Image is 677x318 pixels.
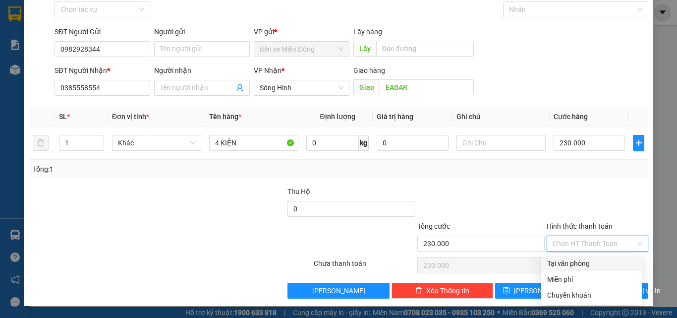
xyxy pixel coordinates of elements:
span: plus [633,139,644,147]
div: SĐT Người Gửi [55,26,150,37]
span: Cước hàng [554,113,588,121]
span: Xóa Thông tin [426,285,469,296]
span: [PERSON_NAME] [312,285,365,296]
span: Khác [118,135,195,150]
div: VP Đắk Lắk [71,8,140,32]
button: save[PERSON_NAME] [495,283,571,299]
div: Người gửi [154,26,250,37]
div: Bến xe Miền Đông [8,8,64,32]
span: user-add [236,84,244,92]
span: Lấy hàng [353,28,382,36]
div: 0968001016 [71,56,140,70]
span: Tổng cước [417,222,450,230]
span: Bến xe Miền Đông [260,42,343,57]
span: delete [415,287,422,295]
span: kg [359,135,369,151]
div: Tổng: 1 [33,164,262,175]
span: Đơn vị tính [112,113,149,121]
span: SL [59,113,67,121]
span: Sông Hinh [260,80,343,95]
input: VD: Bàn, Ghế [209,135,298,151]
button: printer[PERSON_NAME] và In [572,283,648,299]
span: Thu Hộ [287,188,310,195]
div: Chưa thanh toán [313,258,416,275]
button: [PERSON_NAME] [287,283,389,299]
span: Nhận: [71,9,95,20]
div: Chuyển khoản [547,290,636,301]
div: VP gửi [254,26,349,37]
span: [PERSON_NAME] [514,285,567,296]
label: Hình thức thanh toán [547,222,613,230]
input: Ghi Chú [456,135,546,151]
span: Gửi: [8,9,24,20]
div: Miễn phí [547,274,636,285]
span: Tên hàng [209,113,241,121]
div: SHOP TÂM THẢO [71,32,140,56]
span: Giao [353,79,380,95]
input: 0 [377,135,448,151]
button: delete [33,135,49,151]
div: Người nhận [154,65,250,76]
input: Dọc đường [376,41,474,57]
span: Giao hàng [353,66,385,74]
button: deleteXóa Thông tin [392,283,493,299]
span: save [503,287,510,295]
button: plus [633,135,644,151]
input: Dọc đường [380,79,474,95]
span: Giá trị hàng [377,113,413,121]
div: SĐT Người Nhận [55,65,150,76]
div: Tại văn phòng [547,258,636,269]
th: Ghi chú [452,107,550,127]
span: Định lượng [320,113,355,121]
span: Lấy [353,41,376,57]
span: VP Nhận [254,66,282,74]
